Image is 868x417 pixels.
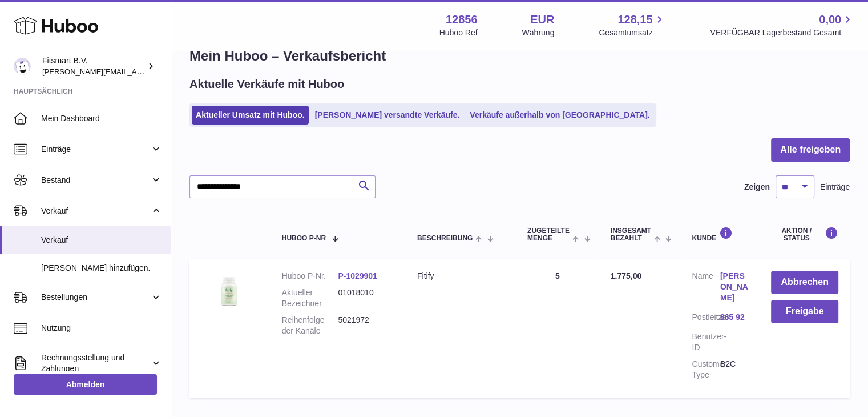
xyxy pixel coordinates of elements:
[771,138,850,162] button: Alle freigeben
[201,271,258,311] img: 128561739542540.png
[611,227,651,242] span: Insgesamt bezahlt
[417,235,473,242] span: Beschreibung
[14,58,31,75] img: jonathan@leaderoo.com
[530,12,554,27] strong: EUR
[42,67,229,76] span: [PERSON_NAME][EMAIL_ADDRESS][DOMAIN_NAME]
[710,12,854,38] a: 0,00 VERFÜGBAR Lagerbestand Gesamt
[189,77,344,92] h2: Aktuelle Verkäufe mit Huboo
[41,113,162,124] span: Mein Dashboard
[41,206,150,216] span: Verkauf
[338,287,394,309] dd: 01018010
[439,27,478,38] div: Huboo Ref
[771,300,838,323] button: Freigabe
[692,331,720,353] dt: Benutzer-ID
[41,144,150,155] span: Einträge
[516,259,599,397] td: 5
[744,182,770,193] label: Zeigen
[720,359,748,380] dd: B2C
[522,27,555,38] div: Währung
[189,47,850,65] h1: Mein Huboo – Verkaufsbericht
[41,292,150,303] span: Bestellungen
[819,12,841,27] span: 0,00
[417,271,504,282] div: Fitify
[282,271,338,282] dt: Huboo P-Nr.
[611,271,642,280] span: 1.775,00
[41,263,162,274] span: [PERSON_NAME] hinzufügen.
[710,27,854,38] span: VERFÜGBAR Lagerbestand Gesamt
[692,359,720,380] dt: Customer Type
[41,352,150,374] span: Rechnungsstellung und Zahlungen
[771,227,838,242] div: Aktion / Status
[446,12,478,27] strong: 12856
[466,106,653,125] a: Verkäufe außerhalb von [GEOGRAPHIC_DATA].
[599,27,665,38] span: Gesamtumsatz
[720,312,748,323] a: 865 92
[282,235,326,242] span: Huboo P-Nr
[338,271,377,280] a: P-1029901
[692,271,720,306] dt: Name
[820,182,850,193] span: Einträge
[192,106,309,125] a: Aktueller Umsatz mit Huboo.
[527,227,570,242] span: ZUGETEILTE Menge
[771,271,838,294] button: Abbrechen
[41,175,150,186] span: Bestand
[41,323,162,334] span: Nutzung
[41,235,162,246] span: Verkauf
[720,271,748,303] a: [PERSON_NAME]
[692,227,748,242] div: Kunde
[311,106,464,125] a: [PERSON_NAME] versandte Verkäufe.
[617,12,652,27] span: 128,15
[282,315,338,336] dt: Reihenfolge der Kanäle
[282,287,338,309] dt: Aktueller Bezeichner
[42,55,145,77] div: Fitsmart B.V.
[338,315,394,336] dd: 5021972
[14,374,157,395] a: Abmelden
[692,312,720,326] dt: Postleitzahl
[599,12,665,38] a: 128,15 Gesamtumsatz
